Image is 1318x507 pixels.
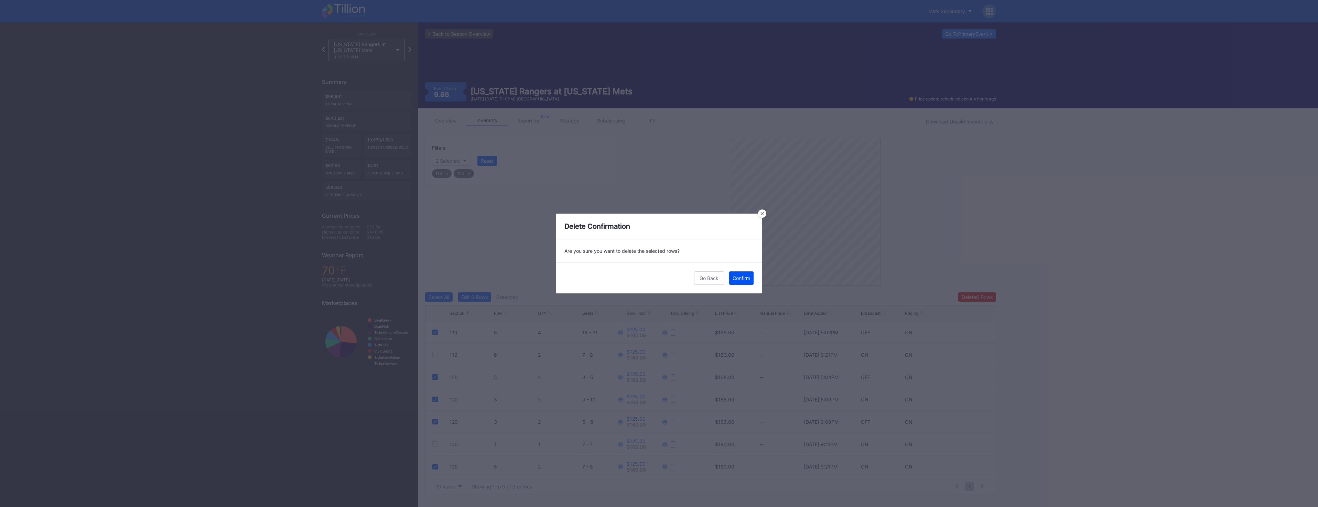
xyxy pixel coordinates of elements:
[694,271,724,285] button: Go Back
[556,214,762,239] div: Delete Confirmation
[729,271,754,285] button: Confirm
[733,275,750,281] div: Confirm
[556,239,762,262] div: Are you sure you want to delete the selected rows?
[700,275,719,281] div: Go Back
